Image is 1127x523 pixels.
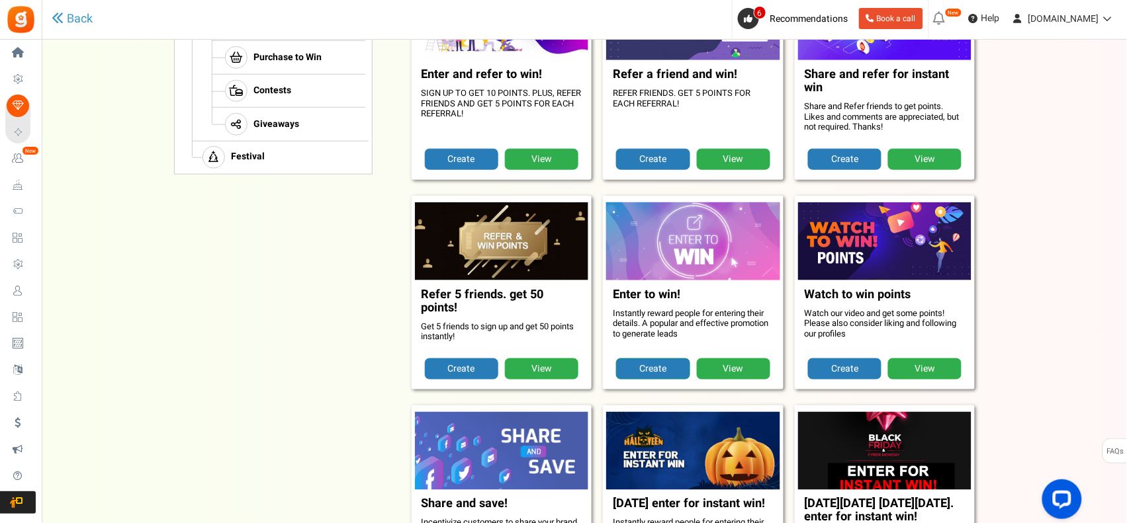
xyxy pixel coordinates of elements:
h3: Refer 5 friends. get 50 points! [422,288,582,321]
h3: Refer a friend and win! [613,68,773,88]
a: View [888,358,962,380]
a: Giveaways [212,107,365,141]
span: 6 [754,6,766,19]
span: Giveaways [254,119,300,130]
h3: Watch to win points [805,288,965,308]
a: Back [52,11,93,28]
img: Gratisfaction [6,5,36,34]
a: Contests [212,74,365,108]
a: 6 Recommendations [738,8,854,29]
span: Festival [232,151,265,163]
a: Create [808,149,881,170]
p: Share and Refer friends to get points. Likes and comments are appreciated, but not required. Thanks! [805,101,965,132]
a: Festival [192,141,365,174]
a: Purchase to Win [212,40,365,74]
a: View [505,358,578,380]
a: View [888,149,962,170]
span: Contests [254,85,292,97]
a: Create [616,358,690,380]
span: Help [978,12,1000,25]
p: SIGN UP TO GET 10 POINTS. PLUS, REFER FRIENDS AND GET 5 POINTS FOR EACH REFERRAL! [422,88,582,119]
span: Recommendations [770,12,848,26]
a: Create [808,358,881,380]
span: Purchase to Win [254,52,322,63]
a: Help [964,8,1005,29]
a: New [5,147,36,170]
h3: Enter to win! [613,288,773,308]
a: View [697,358,770,380]
a: View [697,149,770,170]
em: New [22,146,39,155]
p: Watch our video and get some points! Please also consider liking and following our profiles [805,308,965,339]
a: Create [616,149,690,170]
em: New [945,8,962,17]
h3: Enter and refer to win! [422,68,582,88]
a: Create [425,149,498,170]
p: Get 5 friends to sign up and get 50 points instantly! [422,321,582,342]
a: View [505,149,578,170]
h3: Share and refer for instant win [805,68,965,101]
span: FAQs [1106,439,1124,464]
h3: [DATE] enter for instant win! [613,498,773,518]
h3: Share and save! [422,498,582,518]
a: Create [425,358,498,380]
span: [DOMAIN_NAME] [1028,12,1099,26]
p: REFER FRIENDS. GET 5 POINTS FOR EACH REFERRAL! [613,88,773,108]
a: Book a call [859,8,923,29]
figcaption: Instantly reward people for entering their details. A popular and effective promotion to generate... [606,280,780,358]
